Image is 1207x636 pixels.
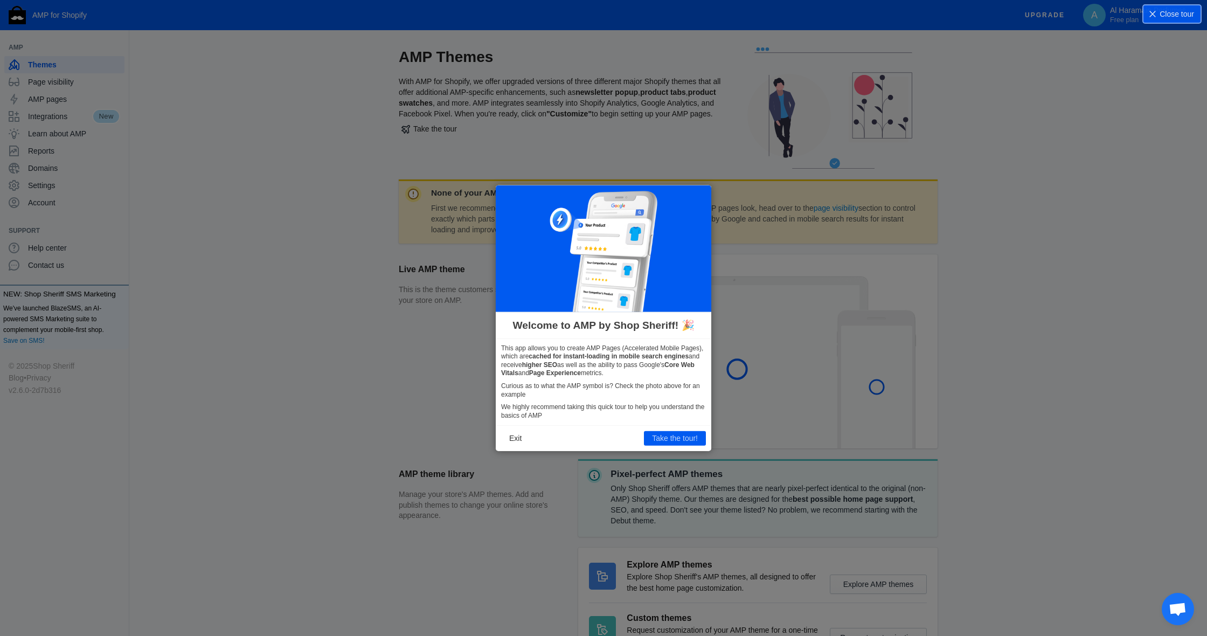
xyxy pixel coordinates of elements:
p: This app allows you to create AMP Pages (Accelerated Mobile Pages), which are and receive as well... [501,344,706,377]
p: We highly recommend taking this quick tour to help you understand the basics of AMP [501,403,706,420]
div: Open chat [1162,593,1194,625]
img: phone-google_300x337.png [550,191,657,312]
button: Exit [501,431,530,445]
b: cached for instant-loading in mobile search engines [529,352,689,360]
button: Take the tour! [644,431,706,445]
span: Close tour [1160,9,1194,19]
p: Curious as to what the AMP symbol is? Check the photo above for an example [501,382,706,399]
b: higher SEO [522,361,557,369]
span: Welcome to AMP by Shop Sheriff! 🎉 [512,317,694,333]
b: Core Web Vitals [501,361,695,377]
b: Page Experience [529,369,581,377]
